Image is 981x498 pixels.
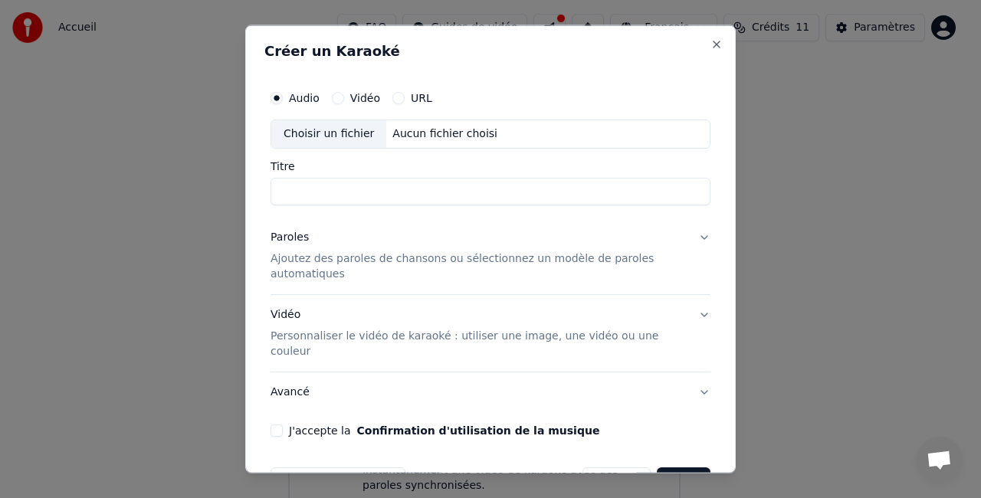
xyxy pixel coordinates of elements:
label: Audio [289,93,320,103]
button: Annuler [582,467,650,494]
p: Ajoutez des paroles de chansons ou sélectionnez un modèle de paroles automatiques [271,251,686,281]
button: VidéoPersonnaliser le vidéo de karaoké : utiliser une image, une vidéo ou une couleur [271,294,710,371]
button: ParolesAjoutez des paroles de chansons ou sélectionnez un modèle de paroles automatiques [271,217,710,293]
div: Paroles [271,229,309,244]
div: Vidéo [271,306,686,359]
label: Vidéo [350,93,380,103]
button: J'accepte la [356,424,599,435]
button: Créer [657,467,710,494]
div: Choisir un fichier [271,120,386,148]
label: Titre [271,160,710,171]
p: Personnaliser le vidéo de karaoké : utiliser une image, une vidéo ou une couleur [271,328,686,359]
h2: Créer un Karaoké [264,44,717,58]
label: URL [411,93,432,103]
button: Avancé [271,372,710,411]
label: J'accepte la [289,424,599,435]
div: Aucun fichier choisi [386,126,504,142]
